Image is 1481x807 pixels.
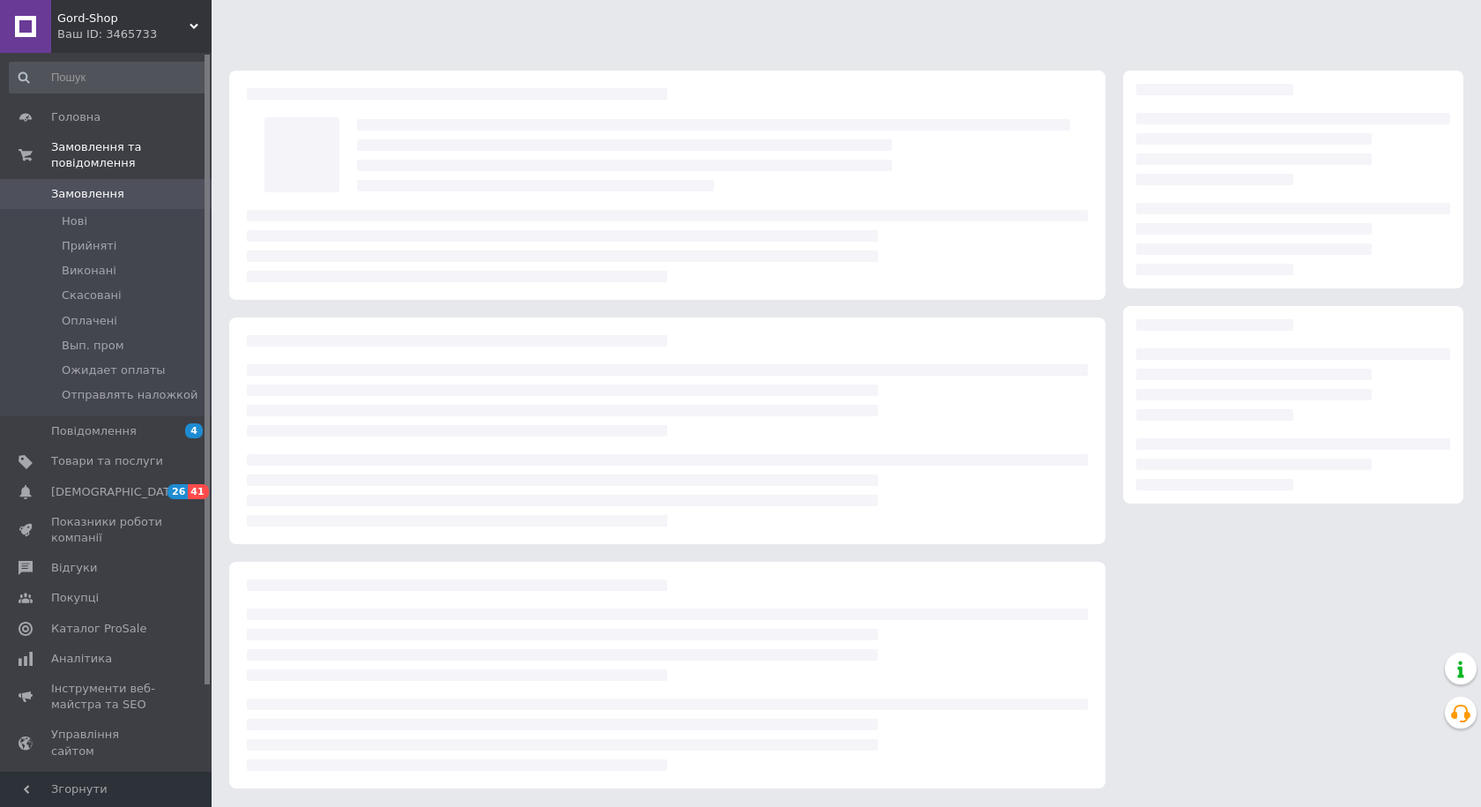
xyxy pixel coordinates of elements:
[51,186,124,202] span: Замовлення
[167,484,188,499] span: 26
[51,681,163,713] span: Інструменти веб-майстра та SEO
[51,651,112,667] span: Аналітика
[51,139,212,171] span: Замовлення та повідомлення
[57,26,212,42] div: Ваш ID: 3465733
[51,514,163,546] span: Показники роботи компанії
[62,263,116,279] span: Виконані
[57,11,190,26] span: Gord-Shop
[51,453,163,469] span: Товари та послуги
[62,238,116,254] span: Прийняті
[51,423,137,439] span: Повідомлення
[51,560,97,576] span: Відгуки
[51,590,99,606] span: Покупці
[62,387,197,403] span: Отправлять наложкой
[51,484,182,500] span: [DEMOGRAPHIC_DATA]
[62,288,122,303] span: Скасовані
[51,621,146,637] span: Каталог ProSale
[9,62,208,93] input: Пошук
[51,727,163,758] span: Управління сайтом
[62,313,117,329] span: Оплачені
[188,484,208,499] span: 41
[62,213,87,229] span: Нові
[185,423,203,438] span: 4
[62,338,123,354] span: Вып. пром
[51,109,100,125] span: Головна
[62,362,166,378] span: Ожидает оплаты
